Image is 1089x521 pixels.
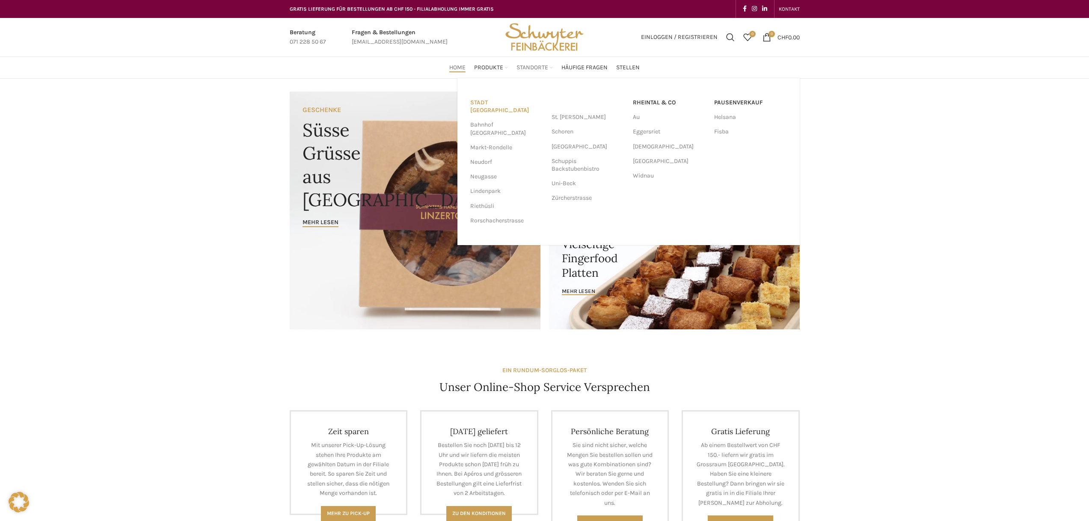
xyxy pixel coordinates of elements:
a: Bahnhof [GEOGRAPHIC_DATA] [470,118,543,140]
h4: Zeit sparen [304,426,394,436]
a: Infobox link [290,28,326,47]
a: Neudorf [470,155,543,169]
a: Häufige Fragen [561,59,608,76]
span: Produkte [474,64,503,72]
a: Home [449,59,466,76]
a: Suchen [722,29,739,46]
strong: EIN RUNDUM-SORGLOS-PAKET [502,367,587,374]
a: Eggersriet [633,124,706,139]
span: CHF [777,33,788,41]
a: Instagram social link [749,3,760,15]
span: Mehr zu Pick-Up [327,510,370,516]
a: Pausenverkauf [714,95,787,110]
a: Linkedin social link [760,3,770,15]
a: [DEMOGRAPHIC_DATA] [633,139,706,154]
a: Schuppis Backstubenbistro [552,154,624,176]
span: Zu den Konditionen [452,510,506,516]
a: Site logo [502,33,586,40]
a: KONTAKT [779,0,800,18]
a: Produkte [474,59,508,76]
a: Uni-Beck [552,176,624,191]
a: Rorschacherstrasse [470,213,543,228]
a: RHEINTAL & CO [633,95,706,110]
span: Häufige Fragen [561,64,608,72]
p: Mit unserer Pick-Up-Lösung stehen Ihre Produkte am gewählten Datum in der Filiale bereit. So spar... [304,441,394,498]
a: Helsana [714,110,787,124]
a: Stellen [616,59,640,76]
a: Au [633,110,706,124]
span: 0 [749,31,756,37]
a: [GEOGRAPHIC_DATA] [552,139,624,154]
a: St. [PERSON_NAME] [552,110,624,124]
img: Bäckerei Schwyter [502,18,586,56]
a: Lindenpark [470,184,543,198]
a: Markt-Rondelle [470,140,543,155]
p: Sie sind nicht sicher, welche Mengen Sie bestellen sollen und was gute Kombinationen sind? Wir be... [565,441,655,508]
h4: Persönliche Beratung [565,426,655,436]
span: 0 [769,31,775,37]
a: 0 [739,29,756,46]
h4: Gratis Lieferung [696,426,786,436]
a: Facebook social link [740,3,749,15]
a: Zürcherstrasse [552,191,624,205]
a: Schoren [552,124,624,139]
a: [GEOGRAPHIC_DATA] [633,154,706,169]
span: Standorte [516,64,548,72]
bdi: 0.00 [777,33,800,41]
p: Bestellen Sie noch [DATE] bis 12 Uhr und wir liefern die meisten Produkte schon [DATE] früh zu Ih... [434,441,524,498]
a: Infobox link [352,28,448,47]
p: Ab einem Bestellwert von CHF 150.- liefern wir gratis im Grossraum [GEOGRAPHIC_DATA]. Haben Sie e... [696,441,786,508]
span: Home [449,64,466,72]
span: Stellen [616,64,640,72]
span: KONTAKT [779,6,800,12]
span: Einloggen / Registrieren [641,34,718,40]
a: Banner link [290,92,540,329]
a: 0 CHF0.00 [758,29,804,46]
a: Fisba [714,124,787,139]
h4: Unser Online-Shop Service Versprechen [439,379,650,395]
a: Standorte [516,59,553,76]
h4: [DATE] geliefert [434,426,524,436]
a: Widnau [633,169,706,183]
a: Riethüsli [470,199,543,213]
a: Stadt [GEOGRAPHIC_DATA] [470,95,543,118]
span: GRATIS LIEFERUNG FÜR BESTELLUNGEN AB CHF 150 - FILIALABHOLUNG IMMER GRATIS [290,6,494,12]
div: Main navigation [285,59,804,76]
a: Neugasse [470,169,543,184]
a: Banner link [549,210,800,329]
div: Secondary navigation [774,0,804,18]
div: Meine Wunschliste [739,29,756,46]
a: Einloggen / Registrieren [637,29,722,46]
